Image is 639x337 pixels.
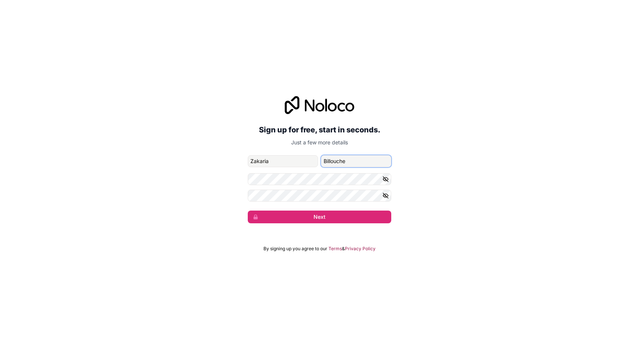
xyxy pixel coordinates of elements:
a: Privacy Policy [345,246,376,252]
input: Password [248,173,391,185]
input: Confirm password [248,190,391,202]
span: & [342,246,345,252]
p: Just a few more details [248,139,391,146]
input: family-name [321,155,391,167]
a: Terms [328,246,342,252]
h2: Sign up for free, start in seconds. [248,123,391,137]
span: By signing up you agree to our [263,246,327,252]
button: Next [248,211,391,223]
input: given-name [248,155,318,167]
